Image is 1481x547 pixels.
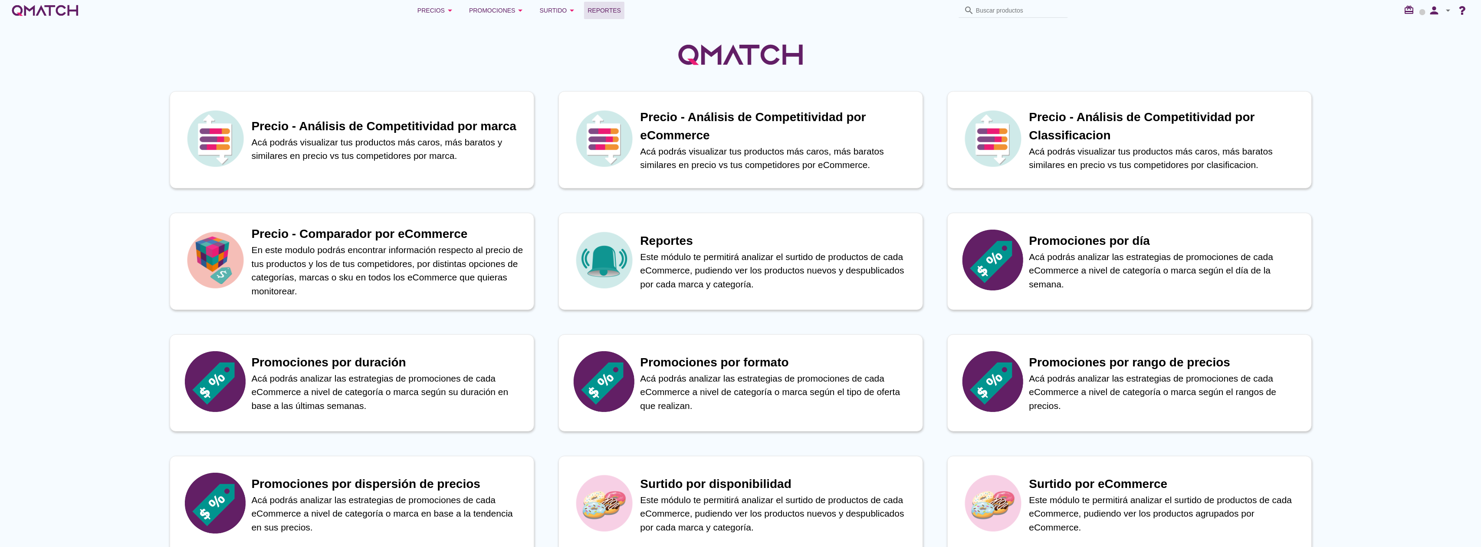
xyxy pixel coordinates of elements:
[962,351,1023,412] img: icon
[445,5,455,16] i: arrow_drop_down
[10,2,80,19] a: white-qmatch-logo
[417,5,455,16] div: Precios
[962,230,1023,290] img: icon
[540,5,578,16] div: Surtido
[252,475,525,493] h1: Promociones por dispersión de precios
[1029,232,1303,250] h1: Promociones por día
[574,473,634,534] img: icon
[676,33,806,76] img: QMatchLogo
[1029,372,1303,413] p: Acá podrás analizar las estrategias de promociones de cada eCommerce a nivel de categoría o marca...
[546,334,935,432] a: iconPromociones por formatoAcá podrás analizar las estrategias de promociones de cada eCommerce a...
[584,2,624,19] a: Reportes
[158,334,546,432] a: iconPromociones por duraciónAcá podrás analizar las estrategias de promociones de cada eCommerce ...
[185,473,246,534] img: icon
[1443,5,1453,16] i: arrow_drop_down
[1029,353,1303,372] h1: Promociones por rango de precios
[1029,475,1303,493] h1: Surtido por eCommerce
[546,91,935,188] a: iconPrecio - Análisis de Competitividad por eCommerceAcá podrás visualizar tus productos más caro...
[1425,4,1443,16] i: person
[185,351,246,412] img: icon
[410,2,462,19] button: Precios
[640,145,914,172] p: Acá podrás visualizar tus productos más caros, más baratos similares en precio vs tus competidore...
[1029,145,1303,172] p: Acá podrás visualizar tus productos más caros, más baratos similares en precio vs tus competidore...
[935,213,1324,310] a: iconPromociones por díaAcá podrás analizar las estrategias de promociones de cada eCommerce a niv...
[574,108,634,169] img: icon
[185,108,246,169] img: icon
[962,473,1023,534] img: icon
[1029,250,1303,291] p: Acá podrás analizar las estrategias de promociones de cada eCommerce a nivel de categoría o marca...
[252,353,525,372] h1: Promociones por duración
[252,117,525,135] h1: Precio - Análisis de Competitividad por marca
[546,213,935,310] a: iconReportesEste módulo te permitirá analizar el surtido de productos de cada eCommerce, pudiendo...
[574,351,634,412] img: icon
[640,475,914,493] h1: Surtido por disponibilidad
[516,5,526,16] i: arrow_drop_down
[588,5,621,16] span: Reportes
[935,91,1324,188] a: iconPrecio - Análisis de Competitividad por ClassificacionAcá podrás visualizar tus productos más...
[976,3,1063,17] input: Buscar productos
[962,108,1023,169] img: icon
[640,250,914,291] p: Este módulo te permitirá analizar el surtido de productos de cada eCommerce, pudiendo ver los pro...
[158,213,546,310] a: iconPrecio - Comparador por eCommerceEn este modulo podrás encontrar información respecto al prec...
[935,334,1324,432] a: iconPromociones por rango de preciosAcá podrás analizar las estrategias de promociones de cada eC...
[469,5,526,16] div: Promociones
[252,493,525,534] p: Acá podrás analizar las estrategias de promociones de cada eCommerce a nivel de categoría o marca...
[640,372,914,413] p: Acá podrás analizar las estrategias de promociones de cada eCommerce a nivel de categoría o marca...
[640,353,914,372] h1: Promociones por formato
[252,243,525,298] p: En este modulo podrás encontrar información respecto al precio de tus productos y los de tus comp...
[252,135,525,163] p: Acá podrás visualizar tus productos más caros, más baratos y similares en precio vs tus competido...
[1404,5,1418,15] i: redeem
[185,230,246,290] img: icon
[640,232,914,250] h1: Reportes
[252,372,525,413] p: Acá podrás analizar las estrategias de promociones de cada eCommerce a nivel de categoría o marca...
[1029,108,1303,145] h1: Precio - Análisis de Competitividad por Classificacion
[567,5,577,16] i: arrow_drop_down
[462,2,533,19] button: Promociones
[1029,493,1303,534] p: Este módulo te permitirá analizar el surtido de productos de cada eCommerce, pudiendo ver los pro...
[640,493,914,534] p: Este módulo te permitirá analizar el surtido de productos de cada eCommerce, pudiendo ver los pro...
[964,5,974,16] i: search
[640,108,914,145] h1: Precio - Análisis de Competitividad por eCommerce
[533,2,585,19] button: Surtido
[574,230,634,290] img: icon
[158,91,546,188] a: iconPrecio - Análisis de Competitividad por marcaAcá podrás visualizar tus productos más caros, m...
[252,225,525,243] h1: Precio - Comparador por eCommerce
